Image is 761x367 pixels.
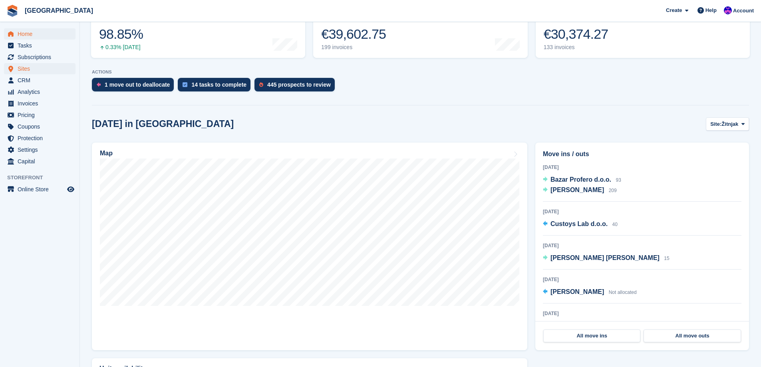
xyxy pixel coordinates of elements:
img: move_outs_to_deallocate_icon-f764333ba52eb49d3ac5e1228854f67142a1ed5810a6f6cc68b1a99e826820c5.svg [97,82,101,87]
span: Pricing [18,109,66,121]
span: Sites [18,63,66,74]
span: Help [705,6,717,14]
span: Žitnjak [721,120,738,128]
img: stora-icon-8386f47178a22dfd0bd8f6a31ec36ba5ce8667c1dd55bd0f319d3a0aa187defe.svg [6,5,18,17]
div: €39,602.75 [321,26,386,42]
span: Online Store [18,184,66,195]
a: menu [4,75,76,86]
a: Custoys Lab d.o.o. 40 [543,219,618,230]
span: Bazar Profero d.o.o. [550,176,611,183]
a: All move ins [543,329,640,342]
div: 98.85% [99,26,143,42]
img: prospect-51fa495bee0391a8d652442698ab0144808aea92771e9ea1ae160a38d050c398.svg [259,82,263,87]
a: 1 move out to deallocate [92,78,178,95]
a: Preview store [66,184,76,194]
div: 0.33% [DATE] [99,44,143,51]
a: menu [4,184,76,195]
span: Custoys Lab d.o.o. [550,220,608,227]
a: Awaiting payment €30,374.27 133 invoices [536,7,750,58]
span: Not allocated [609,290,637,295]
div: [DATE] [543,208,741,215]
span: [PERSON_NAME] [PERSON_NAME] [550,254,660,261]
a: Map [92,143,527,350]
a: menu [4,144,76,155]
div: 1 move out to deallocate [105,81,170,88]
span: CRM [18,75,66,86]
a: Occupancy 98.85% 0.33% [DATE] [91,7,305,58]
a: menu [4,133,76,144]
div: 445 prospects to review [267,81,331,88]
span: 209 [609,188,617,193]
h2: [DATE] in [GEOGRAPHIC_DATA] [92,119,234,129]
span: Account [733,7,754,15]
a: menu [4,40,76,51]
h2: Move ins / outs [543,149,741,159]
button: Site: Žitnjak [706,117,749,131]
a: Month-to-date sales €39,602.75 199 invoices [313,7,527,58]
span: Subscriptions [18,52,66,63]
p: ACTIONS [92,69,749,75]
a: menu [4,98,76,109]
span: Home [18,28,66,40]
span: Settings [18,144,66,155]
span: Storefront [7,174,79,182]
img: Ivan Gačić [724,6,732,14]
a: menu [4,121,76,132]
div: [DATE] [543,242,741,249]
a: menu [4,52,76,63]
span: Capital [18,156,66,167]
span: Invoices [18,98,66,109]
div: 133 invoices [544,44,608,51]
a: Bazar Profero d.o.o. 93 [543,175,621,185]
span: Analytics [18,86,66,97]
span: Tasks [18,40,66,51]
h2: Map [100,150,113,157]
span: 40 [612,222,618,227]
span: [PERSON_NAME] [550,288,604,295]
a: 14 tasks to complete [178,78,254,95]
div: [DATE] [543,310,741,317]
a: [PERSON_NAME] [PERSON_NAME] 15 [543,253,670,264]
span: Coupons [18,121,66,132]
div: 199 invoices [321,44,386,51]
img: task-75834270c22a3079a89374b754ae025e5fb1db73e45f91037f5363f120a921f8.svg [183,82,187,87]
a: menu [4,86,76,97]
span: 15 [664,256,669,261]
a: menu [4,28,76,40]
a: menu [4,63,76,74]
a: [GEOGRAPHIC_DATA] [22,4,96,17]
a: menu [4,156,76,167]
div: [DATE] [543,164,741,171]
span: 93 [616,177,621,183]
span: Protection [18,133,66,144]
a: All move outs [644,329,741,342]
a: [PERSON_NAME] Not allocated [543,287,637,298]
div: €30,374.27 [544,26,608,42]
a: [PERSON_NAME] 209 [543,185,617,196]
a: menu [4,109,76,121]
div: [DATE] [543,276,741,283]
div: 14 tasks to complete [191,81,246,88]
a: 445 prospects to review [254,78,339,95]
span: Site: [710,120,721,128]
span: Create [666,6,682,14]
span: [PERSON_NAME] [550,186,604,193]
